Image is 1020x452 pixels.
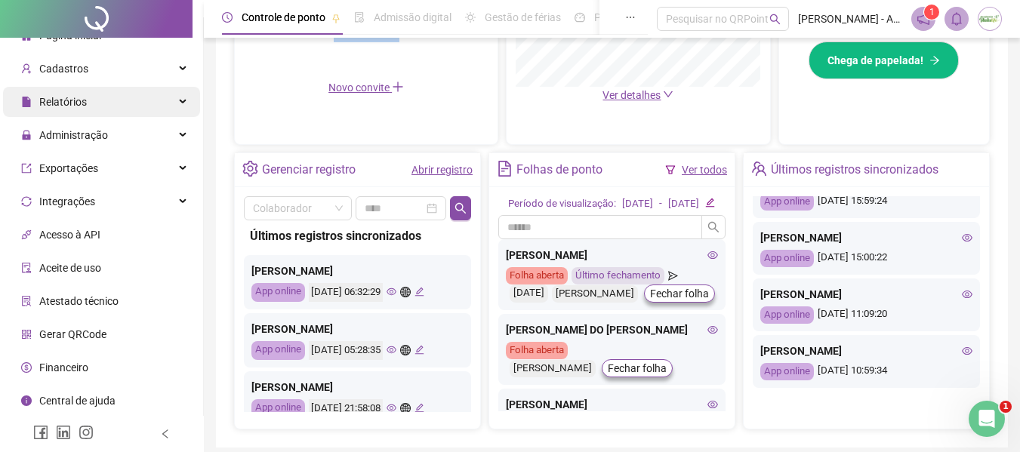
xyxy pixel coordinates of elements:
sup: 1 [924,5,939,20]
div: [DATE] 11:09:20 [760,306,972,324]
span: eye [387,345,396,355]
div: Folha aberta [506,342,568,359]
span: sync [21,196,32,207]
span: eye [387,403,396,413]
span: export [21,163,32,174]
span: linkedin [56,425,71,440]
span: Controle de ponto [242,11,325,23]
button: Fechar folha [602,359,673,377]
span: down [663,89,673,100]
div: [PERSON_NAME] [552,285,638,303]
span: instagram [79,425,94,440]
span: eye [387,287,396,297]
span: [PERSON_NAME] - ACADEMIA NATULIFE [798,11,902,27]
div: [PERSON_NAME] DO [PERSON_NAME] [506,321,718,338]
div: Últimos registros sincronizados [771,157,938,183]
span: plus [392,81,404,93]
div: [DATE] 15:59:24 [760,193,972,211]
span: edit [705,198,715,208]
div: [DATE] 06:32:29 [309,283,383,302]
span: edit [414,403,424,413]
div: [DATE] 10:59:34 [760,363,972,380]
span: file-done [354,12,365,23]
div: [PERSON_NAME] [760,343,972,359]
span: ellipsis [625,12,636,23]
span: clock-circle [222,12,233,23]
span: eye [707,250,718,260]
div: Últimos registros sincronizados [250,226,465,245]
span: team [751,161,767,177]
span: Integrações [39,195,95,208]
span: notification [917,12,930,26]
div: [PERSON_NAME] [506,396,718,413]
span: api [21,229,32,240]
span: Relatórios [39,96,87,108]
span: bell [950,12,963,26]
span: Painel do DP [594,11,653,23]
span: Exportações [39,162,98,174]
div: [PERSON_NAME] [251,263,464,279]
span: Administração [39,129,108,141]
div: [DATE] [510,284,548,303]
div: [PERSON_NAME] [760,286,972,303]
span: sun [465,12,476,23]
div: Período de visualização: [508,196,616,212]
span: Central de ajuda [39,395,116,407]
div: [PERSON_NAME] [251,321,464,337]
span: left [160,429,171,439]
span: qrcode [21,329,32,340]
span: audit [21,263,32,273]
span: arrow-right [929,55,940,66]
span: edit [414,345,424,355]
button: Chega de papelada! [809,42,959,79]
span: eye [962,289,972,300]
span: Ver detalhes [602,89,661,101]
span: Fechar folha [650,285,709,302]
span: dashboard [575,12,585,23]
div: [PERSON_NAME] [251,379,464,395]
img: 76451 [978,8,1001,30]
span: global [400,403,410,413]
iframe: Intercom live chat [969,401,1005,437]
div: [DATE] 05:28:35 [309,341,383,360]
span: info-circle [21,395,32,406]
div: Folha aberta [506,267,568,284]
span: global [400,345,410,355]
span: Acesso à API [39,229,100,241]
button: Fechar folha [644,284,715,303]
div: App online [760,306,814,324]
span: Gerar QRCode [39,328,106,340]
div: [DATE] [668,196,699,212]
span: eye [962,346,972,356]
div: App online [251,399,305,418]
div: App online [760,250,814,267]
div: Gerenciar registro [262,157,356,183]
div: [DATE] [622,196,653,212]
span: pushpin [331,14,341,23]
div: [DATE] 21:58:08 [309,399,383,418]
span: Admissão digital [374,11,451,23]
span: user-add [21,63,32,74]
span: Fechar folha [608,360,667,377]
div: - [659,196,662,212]
span: eye [707,324,718,335]
div: [PERSON_NAME] [760,229,972,246]
span: search [769,14,781,25]
span: facebook [33,425,48,440]
span: edit [414,287,424,297]
span: Chega de papelada! [827,52,923,69]
div: [PERSON_NAME] [506,247,718,263]
a: Ver todos [682,164,727,176]
div: [DATE] 15:00:22 [760,250,972,267]
div: App online [760,363,814,380]
span: setting [242,161,258,177]
a: Abrir registro [411,164,473,176]
div: Último fechamento [572,267,664,284]
span: 1 [1000,401,1012,413]
span: Atestado técnico [39,295,119,307]
span: dollar [21,362,32,373]
div: Folhas de ponto [516,157,602,183]
span: global [400,287,410,297]
span: eye [962,232,972,243]
span: file-text [497,161,513,177]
